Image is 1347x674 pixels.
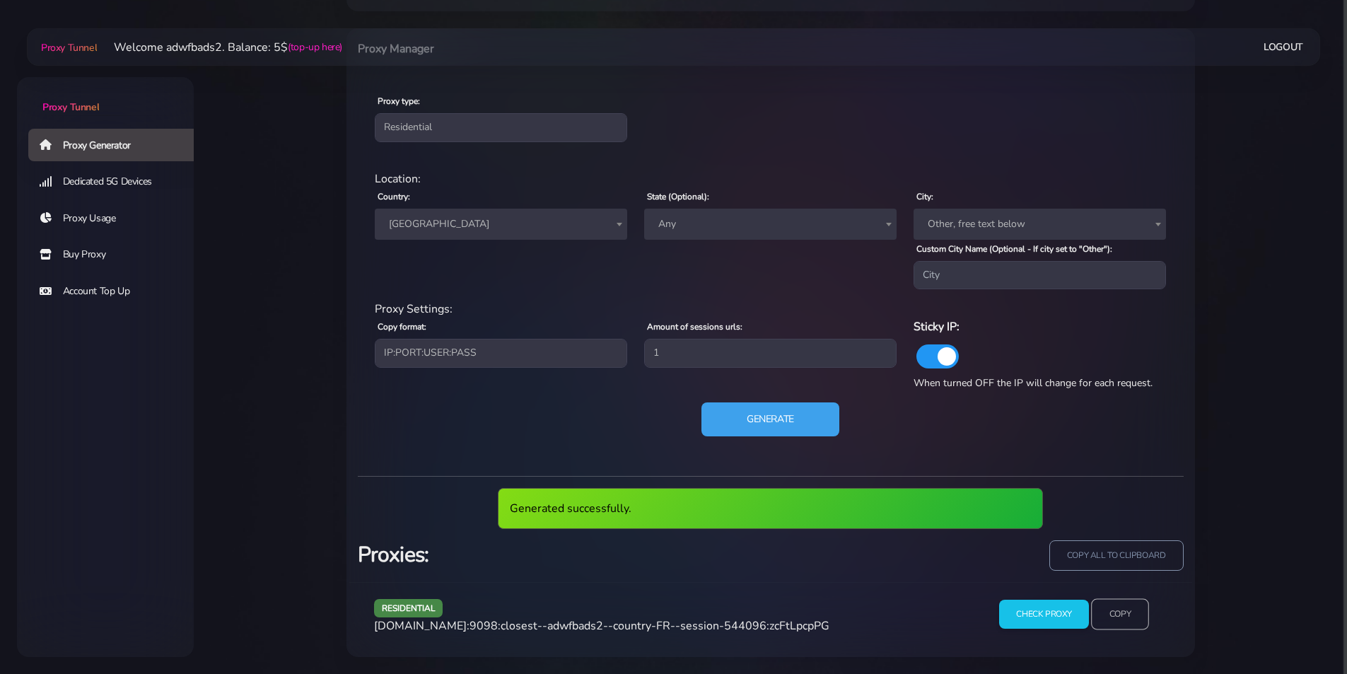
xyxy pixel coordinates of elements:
label: Custom City Name (Optional - If city set to "Other"): [916,243,1112,255]
input: Copy [1091,599,1149,630]
a: (top-up here) [288,40,342,54]
input: Check Proxy [999,600,1089,629]
a: Proxy Tunnel [38,36,97,59]
span: France [383,214,619,234]
input: City [914,261,1166,289]
label: Country: [378,190,410,203]
span: [DOMAIN_NAME]:9098:closest--adwfbads2--country-FR--session-544096:zcFtLpcpPG [374,618,829,634]
button: Generate [701,402,839,436]
span: Other, free text below [914,209,1166,240]
span: Other, free text below [922,214,1158,234]
div: Generated successfully. [498,488,1043,529]
input: copy all to clipboard [1049,540,1184,571]
label: City: [916,190,933,203]
a: Proxy Generator [28,129,205,161]
a: Account Top Up [28,275,205,308]
span: Proxy Tunnel [42,100,99,114]
span: When turned OFF the IP will change for each request. [914,376,1153,390]
span: France [375,209,627,240]
label: State (Optional): [647,190,709,203]
a: Logout [1264,34,1303,60]
li: Welcome adwfbads2. Balance: 5$ [97,39,342,56]
h3: Proxies: [358,540,762,569]
a: Proxy Usage [28,202,205,235]
span: Any [653,214,888,234]
label: Proxy type: [378,95,420,108]
div: Location: [366,170,1175,187]
iframe: Webchat Widget [1278,605,1329,656]
span: residential [374,599,443,617]
label: Amount of sessions urls: [647,320,742,333]
div: Proxy Settings: [366,301,1175,318]
a: Proxy Tunnel [17,77,194,115]
label: Copy format: [378,320,426,333]
h6: Sticky IP: [914,318,1166,336]
span: Proxy Tunnel [41,41,97,54]
a: Buy Proxy [28,238,205,271]
a: Dedicated 5G Devices [28,165,205,198]
span: Any [644,209,897,240]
